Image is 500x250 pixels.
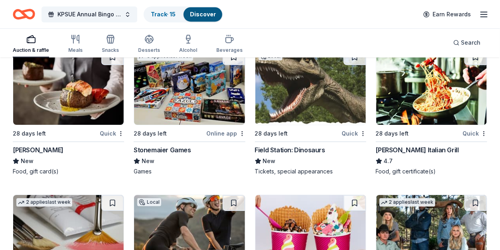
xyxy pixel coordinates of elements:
button: Desserts [138,31,160,57]
img: Image for Carrabba's Italian Grill [376,49,487,125]
div: Local [137,198,161,206]
button: Meals [68,31,83,57]
a: Image for Field Station: DinosaursLocal28 days leftQuickField Station: DinosaursNewTickets, speci... [255,49,366,175]
div: Alcohol [179,47,197,53]
div: Food, gift card(s) [13,167,124,175]
span: New [142,156,154,166]
span: KPSUE Annual Bingo Night [57,10,121,19]
a: Discover [190,11,216,18]
div: 28 days left [255,129,288,138]
div: Games [134,167,245,175]
div: [PERSON_NAME] [13,145,63,155]
span: 4.7 [384,156,393,166]
img: Image for Fleming's [13,49,124,125]
div: 2 applies last week [16,198,72,207]
button: Alcohol [179,31,197,57]
div: Beverages [216,47,243,53]
div: Desserts [138,47,160,53]
div: Auction & raffle [13,47,49,53]
button: Search [447,35,487,51]
span: Search [461,38,481,47]
span: New [21,156,34,166]
a: Home [13,5,35,24]
div: Online app [207,128,245,138]
a: Track· 15 [151,11,176,18]
div: Meals [68,47,83,53]
div: 28 days left [134,129,167,138]
button: Snacks [102,31,119,57]
button: Beverages [216,31,243,57]
img: Image for Stonemaier Games [134,49,245,125]
button: Track· 15Discover [144,6,223,22]
div: 28 days left [376,129,409,138]
div: Field Station: Dinosaurs [255,145,325,155]
div: Stonemaier Games [134,145,191,155]
a: Earn Rewards [419,7,476,22]
button: Auction & raffle [13,31,49,57]
div: Tickets, special appearances [255,167,366,175]
img: Image for Field Station: Dinosaurs [255,49,366,125]
div: Quick [100,128,124,138]
a: Image for Stonemaier Games3 applieslast week28 days leftOnline appStonemaier GamesNewGames [134,49,245,175]
div: Quick [463,128,487,138]
div: 2 applies last week [379,198,435,207]
div: Quick [342,128,366,138]
div: Food, gift certificate(s) [376,167,487,175]
div: Snacks [102,47,119,53]
a: Image for Fleming's28 days leftQuick[PERSON_NAME]NewFood, gift card(s) [13,49,124,175]
button: KPSUE Annual Bingo Night [42,6,137,22]
span: New [263,156,276,166]
div: 28 days left [13,129,46,138]
a: Image for Carrabba's Italian Grill28 days leftQuick[PERSON_NAME] Italian Grill4.7Food, gift certi... [376,49,487,175]
div: [PERSON_NAME] Italian Grill [376,145,459,155]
